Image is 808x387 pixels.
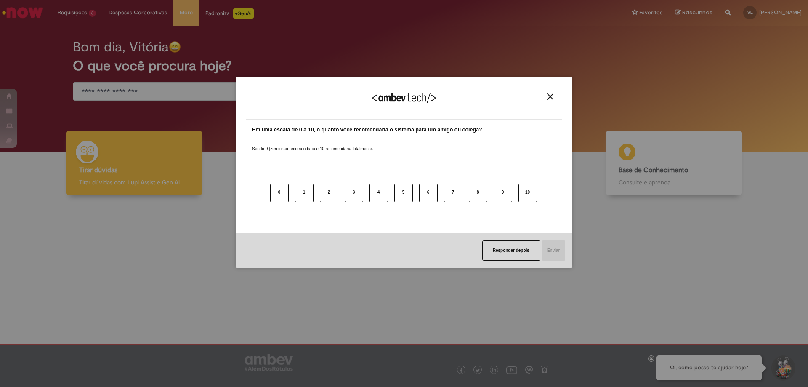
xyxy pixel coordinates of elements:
button: 4 [369,184,388,202]
button: 1 [295,184,314,202]
img: Logo Ambevtech [372,93,436,103]
button: 5 [394,184,413,202]
button: 9 [494,184,512,202]
button: 2 [320,184,338,202]
button: 10 [518,184,537,202]
button: 3 [345,184,363,202]
img: Close [547,93,553,100]
button: Close [545,93,556,100]
label: Sendo 0 (zero) não recomendaria e 10 recomendaria totalmente. [252,136,373,152]
button: 8 [469,184,487,202]
button: 0 [270,184,289,202]
button: Responder depois [482,240,540,261]
label: Em uma escala de 0 a 10, o quanto você recomendaria o sistema para um amigo ou colega? [252,126,482,134]
button: 7 [444,184,462,202]
button: 6 [419,184,438,202]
